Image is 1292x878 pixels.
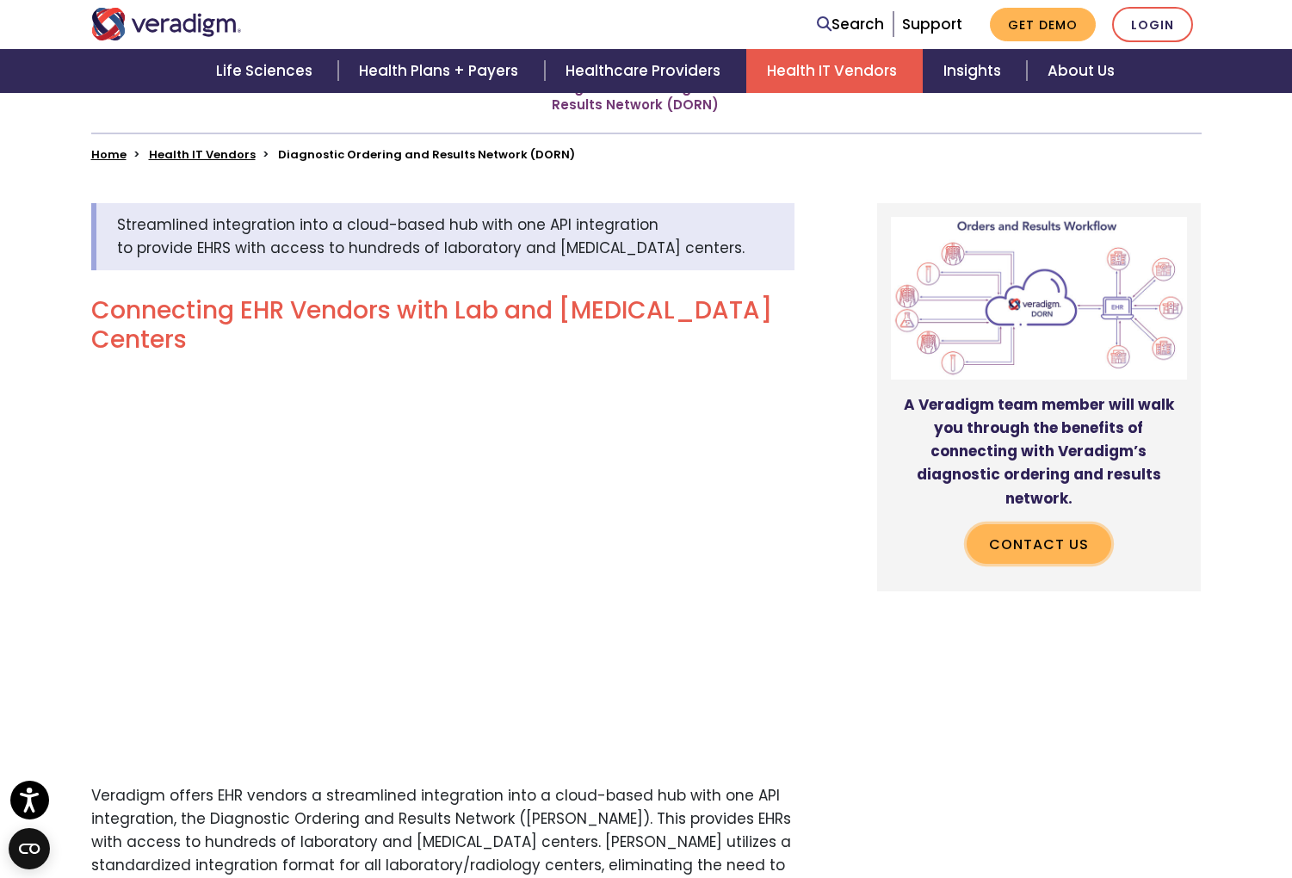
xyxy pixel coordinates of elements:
[91,296,794,354] h2: Connecting EHR Vendors with Lab and [MEDICAL_DATA] Centers
[324,79,388,96] a: Providers
[891,217,1188,380] img: Diagram of Veradigm DORN program
[923,49,1027,93] a: Insights
[1027,49,1135,93] a: About Us
[1112,7,1193,42] a: Login
[149,146,256,163] a: Health IT Vendors
[746,49,923,93] a: Health IT Vendors
[195,49,338,93] a: Life Sciences
[902,14,962,34] a: Support
[91,368,794,764] iframe: Veradigm Diagnostic Ordering & Results Network (DORN)
[961,754,1271,857] iframe: Drift Chat Widget
[338,49,544,93] a: Health Plans + Payers
[9,828,50,869] button: Open CMP widget
[904,394,1174,509] strong: A Veradigm team member will walk you through the benefits of connecting with Veradigm’s diagnosti...
[817,13,884,36] a: Search
[990,8,1096,41] a: Get Demo
[91,146,127,163] a: Home
[117,214,745,258] span: Streamlined integration into a cloud-based hub with one API integration to provide EHRS with acce...
[545,49,746,93] a: Healthcare Providers
[91,8,242,40] img: Veradigm logo
[967,524,1111,564] a: Contact Us
[552,79,741,113] a: Diagnostic Ordering and Results Network (DORN)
